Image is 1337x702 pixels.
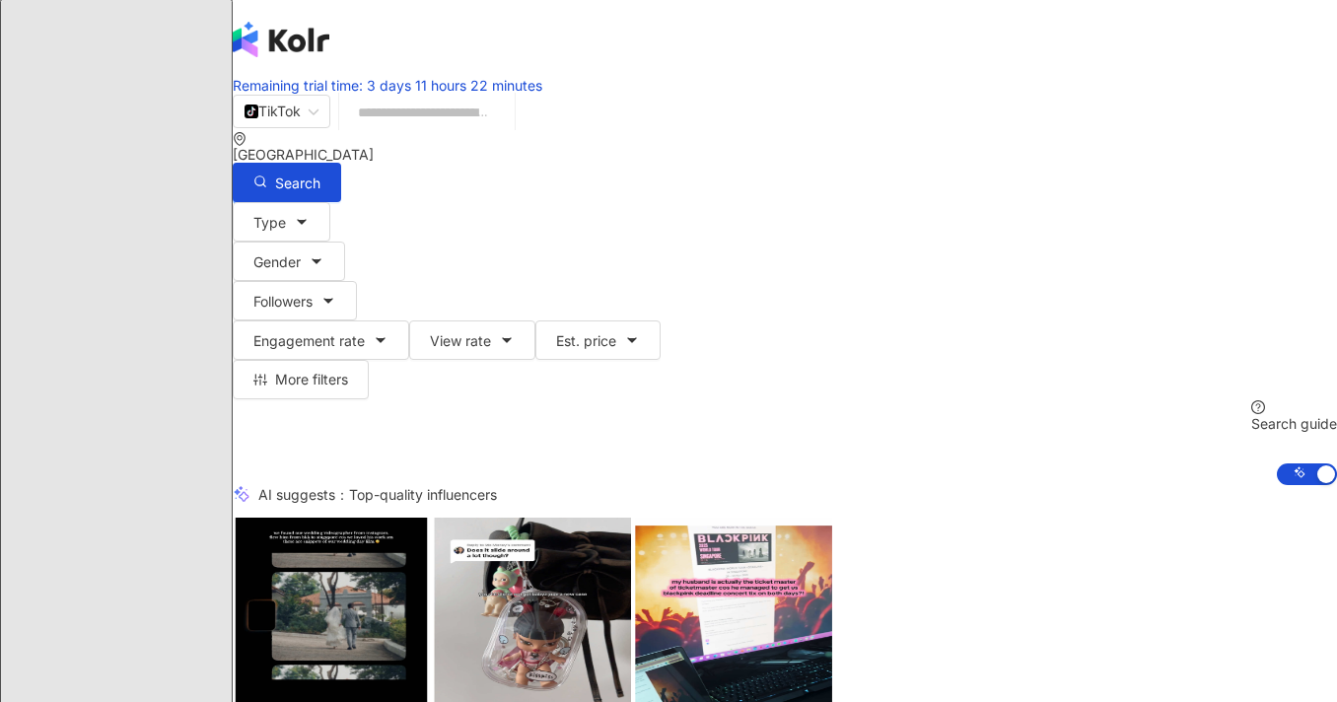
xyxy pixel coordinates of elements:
div: [GEOGRAPHIC_DATA] [233,147,1337,163]
button: Type [233,202,330,242]
span: Gender [253,254,301,270]
button: View rate [409,320,535,360]
button: More filters [233,360,369,399]
span: Est. price [556,333,616,349]
button: Est. price [535,320,661,360]
a: Remaining trial time: 3 days 11 hours 22 minutes [233,77,542,94]
button: Engagement rate [233,320,409,360]
button: Followers [233,281,357,320]
span: Search [275,175,320,191]
span: Engagement rate [253,333,365,349]
span: More filters [275,372,348,387]
div: Search guide [1251,416,1337,432]
div: AI suggests ： [258,487,497,503]
span: Followers [253,294,313,310]
span: environment [233,132,246,146]
span: Top-quality influencers [349,486,497,503]
span: View rate [430,333,491,349]
button: Search [233,163,341,202]
img: logo [233,22,329,57]
button: Gender [233,242,345,281]
div: TikTok [245,96,301,127]
span: question-circle [1251,400,1265,414]
span: Type [253,215,286,231]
